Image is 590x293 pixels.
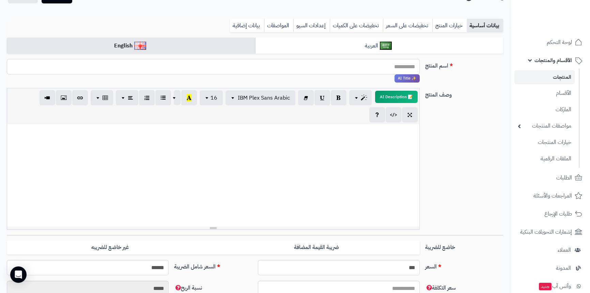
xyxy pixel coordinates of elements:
[514,102,575,117] a: الماركات
[514,206,586,222] a: طلبات الإرجاع
[211,94,217,102] span: 16
[422,240,506,251] label: خاضع للضريبة
[539,283,552,290] span: جديد
[230,19,264,32] a: بيانات إضافية
[422,88,506,99] label: وصف المنتج
[544,209,572,219] span: طلبات الإرجاع
[7,38,255,54] a: English
[514,34,586,50] a: لوحة التحكم
[467,19,503,32] a: بيانات أساسية
[171,260,255,271] label: السعر شامل الضريبة
[556,263,571,273] span: المدونة
[422,260,506,271] label: السعر
[226,90,295,105] button: IBM Plex Sans Arabic
[533,191,572,201] span: المراجعات والأسئلة
[213,240,420,254] label: ضريبة القيمة المضافة
[514,188,586,204] a: المراجعات والأسئلة
[514,135,575,150] a: خيارات المنتجات
[264,19,293,32] a: المواصفات
[380,42,392,50] img: العربية
[432,19,467,32] a: خيارات المنتج
[514,151,575,166] a: الملفات الرقمية
[422,59,506,70] label: اسم المنتج
[556,173,572,182] span: الطلبات
[174,284,202,292] span: نسبة الربح
[514,260,586,276] a: المدونة
[514,86,575,101] a: الأقسام
[538,281,571,291] span: وآتس آب
[514,242,586,258] a: العملاء
[514,170,586,186] a: الطلبات
[375,91,418,103] button: 📝 AI Description
[238,94,290,102] span: IBM Plex Sans Arabic
[293,19,330,32] a: إعدادات السيو
[394,74,420,83] span: انقر لاستخدام رفيقك الذكي
[200,90,223,105] button: 16
[10,266,27,283] div: Open Intercom Messenger
[383,19,432,32] a: تخفيضات على السعر
[514,70,575,84] a: المنتجات
[255,38,503,54] a: العربية
[330,19,383,32] a: تخفيضات على الكميات
[534,56,572,65] span: الأقسام والمنتجات
[558,245,571,255] span: العملاء
[520,227,572,237] span: إشعارات التحويلات البنكية
[547,38,572,47] span: لوحة التحكم
[425,284,456,292] span: سعر التكلفة
[514,119,575,133] a: مواصفات المنتجات
[7,240,213,254] label: غير خاضع للضريبه
[544,7,584,21] img: logo-2.png
[134,42,146,50] img: English
[514,224,586,240] a: إشعارات التحويلات البنكية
